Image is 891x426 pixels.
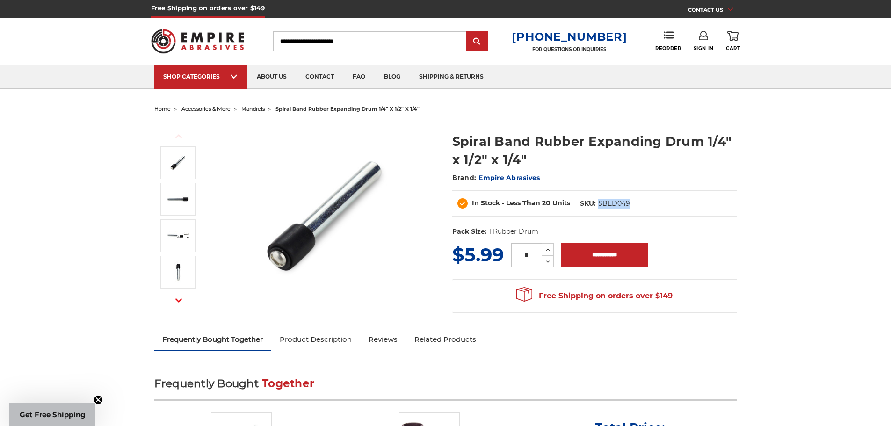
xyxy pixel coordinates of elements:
[167,290,190,310] button: Next
[452,173,477,182] span: Brand:
[726,45,740,51] span: Cart
[296,65,343,89] a: contact
[726,31,740,51] a: Cart
[468,32,486,51] input: Submit
[655,45,681,51] span: Reorder
[343,65,375,89] a: faq
[167,260,190,284] img: Rubber expanding drum with shank adapter, ideal for high RPM use with power drills or die grinders.
[154,106,171,112] a: home
[452,132,737,169] h1: Spiral Band Rubber Expanding Drum 1/4" x 1/2" x 1/4"
[241,106,265,112] a: mandrels
[655,31,681,51] a: Reorder
[271,329,360,350] a: Product Description
[516,287,673,305] span: Free Shipping on orders over $149
[20,410,86,419] span: Get Free Shipping
[542,199,551,207] span: 20
[234,123,421,310] img: Angled view of a rubber drum adapter for die grinders, designed for a snug fit with abrasive spir...
[580,199,596,209] dt: SKU:
[694,45,714,51] span: Sign In
[167,224,190,247] img: Rubber expanding drum adapter parts suitable for a variety of spiral bands, ensuring a tight hold...
[512,46,627,52] p: FOR QUESTIONS OR INQUIRIES
[154,377,259,390] span: Frequently Bought
[489,227,538,237] dd: 1 Rubber Drum
[502,199,540,207] span: - Less Than
[452,243,504,266] span: $5.99
[247,65,296,89] a: about us
[94,395,103,404] button: Close teaser
[375,65,410,89] a: blog
[688,5,740,18] a: CONTACT US
[275,106,420,112] span: spiral band rubber expanding drum 1/4" x 1/2" x 1/4"
[167,188,190,211] img: Shank detail of Empire Abrasives' 3/8 inch x 1/2 inch x 1/4 inch rubber drum for precise spiral b...
[512,30,627,43] a: [PHONE_NUMBER]
[151,23,245,59] img: Empire Abrasives
[181,106,231,112] a: accessories & more
[167,126,190,146] button: Previous
[552,199,570,207] span: Units
[167,151,190,174] img: Angled view of a rubber drum adapter for die grinders, designed for a snug fit with abrasive spir...
[472,199,500,207] span: In Stock
[478,173,540,182] a: Empire Abrasives
[360,329,406,350] a: Reviews
[452,227,487,237] dt: Pack Size:
[406,329,485,350] a: Related Products
[9,403,95,426] div: Get Free ShippingClose teaser
[410,65,493,89] a: shipping & returns
[163,73,238,80] div: SHOP CATEGORIES
[262,377,314,390] span: Together
[598,199,630,209] dd: SBED049
[154,329,272,350] a: Frequently Bought Together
